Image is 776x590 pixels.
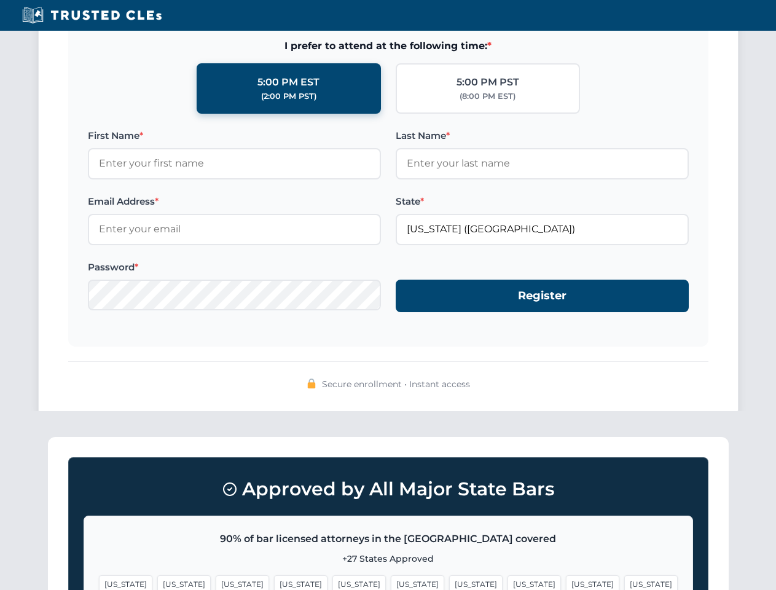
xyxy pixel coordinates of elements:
[460,90,515,103] div: (8:00 PM EST)
[99,531,678,547] p: 90% of bar licensed attorneys in the [GEOGRAPHIC_DATA] covered
[396,194,689,209] label: State
[396,214,689,245] input: Florida (FL)
[88,128,381,143] label: First Name
[457,74,519,90] div: 5:00 PM PST
[257,74,319,90] div: 5:00 PM EST
[88,38,689,54] span: I prefer to attend at the following time:
[18,6,165,25] img: Trusted CLEs
[88,214,381,245] input: Enter your email
[396,148,689,179] input: Enter your last name
[88,148,381,179] input: Enter your first name
[88,194,381,209] label: Email Address
[322,377,470,391] span: Secure enrollment • Instant access
[261,90,316,103] div: (2:00 PM PST)
[396,280,689,312] button: Register
[396,128,689,143] label: Last Name
[99,552,678,565] p: +27 States Approved
[84,473,693,506] h3: Approved by All Major State Bars
[307,379,316,388] img: 🔒
[88,260,381,275] label: Password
